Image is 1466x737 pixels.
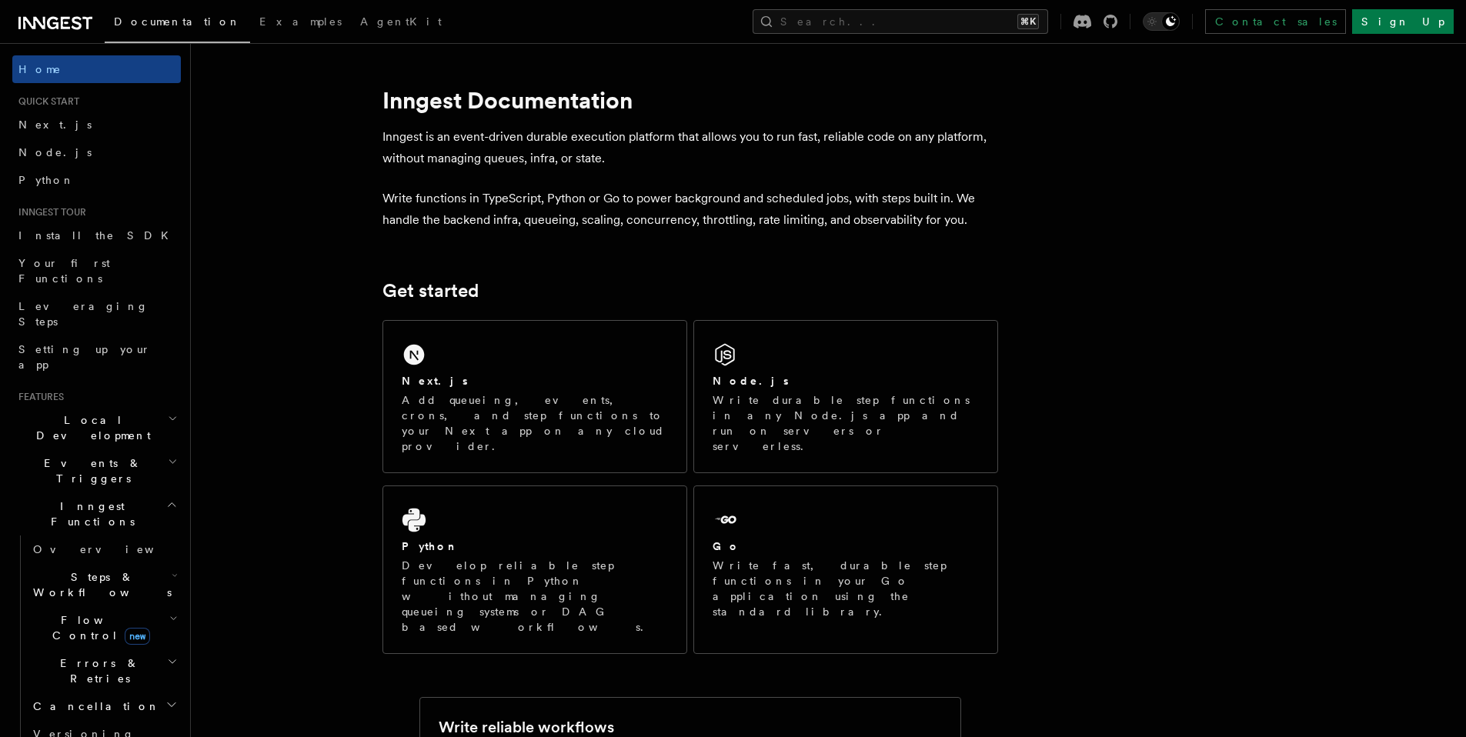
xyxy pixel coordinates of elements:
kbd: ⌘K [1017,14,1039,29]
a: Setting up your app [12,335,181,379]
span: Home [18,62,62,77]
button: Steps & Workflows [27,563,181,606]
span: Steps & Workflows [27,569,172,600]
span: Next.js [18,118,92,131]
span: Inngest Functions [12,499,166,529]
button: Flow Controlnew [27,606,181,649]
span: Documentation [114,15,241,28]
button: Errors & Retries [27,649,181,692]
p: Write functions in TypeScript, Python or Go to power background and scheduled jobs, with steps bu... [382,188,998,231]
span: Leveraging Steps [18,300,149,328]
span: Examples [259,15,342,28]
a: Next.jsAdd queueing, events, crons, and step functions to your Next app on any cloud provider. [382,320,687,473]
button: Inngest Functions [12,492,181,535]
span: Flow Control [27,612,169,643]
button: Events & Triggers [12,449,181,492]
a: Node.jsWrite durable step functions in any Node.js app and run on servers or serverless. [693,320,998,473]
a: Get started [382,280,479,302]
a: Next.js [12,111,181,138]
p: Inngest is an event-driven durable execution platform that allows you to run fast, reliable code ... [382,126,998,169]
span: Install the SDK [18,229,178,242]
span: new [125,628,150,645]
h2: Python [402,539,459,554]
span: Overview [33,543,192,555]
h1: Inngest Documentation [382,86,998,114]
h2: Go [713,539,740,554]
button: Cancellation [27,692,181,720]
h2: Node.js [713,373,789,389]
p: Write durable step functions in any Node.js app and run on servers or serverless. [713,392,979,454]
a: Home [12,55,181,83]
span: Node.js [18,146,92,158]
span: Inngest tour [12,206,86,218]
span: Cancellation [27,699,160,714]
span: Setting up your app [18,343,151,371]
p: Develop reliable step functions in Python without managing queueing systems or DAG based workflows. [402,558,668,635]
span: AgentKit [360,15,442,28]
a: AgentKit [351,5,451,42]
a: Sign Up [1352,9,1454,34]
span: Local Development [12,412,168,443]
span: Python [18,174,75,186]
a: Documentation [105,5,250,43]
a: Install the SDK [12,222,181,249]
a: PythonDevelop reliable step functions in Python without managing queueing systems or DAG based wo... [382,485,687,654]
h2: Next.js [402,373,468,389]
p: Add queueing, events, crons, and step functions to your Next app on any cloud provider. [402,392,668,454]
button: Local Development [12,406,181,449]
a: Python [12,166,181,194]
a: Examples [250,5,351,42]
span: Events & Triggers [12,455,168,486]
span: Your first Functions [18,257,110,285]
a: Leveraging Steps [12,292,181,335]
p: Write fast, durable step functions in your Go application using the standard library. [713,558,979,619]
a: Contact sales [1205,9,1346,34]
a: Your first Functions [12,249,181,292]
button: Search...⌘K [753,9,1048,34]
span: Errors & Retries [27,655,167,686]
button: Toggle dark mode [1143,12,1180,31]
a: GoWrite fast, durable step functions in your Go application using the standard library. [693,485,998,654]
span: Features [12,391,64,403]
a: Node.js [12,138,181,166]
a: Overview [27,535,181,563]
span: Quick start [12,95,79,108]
